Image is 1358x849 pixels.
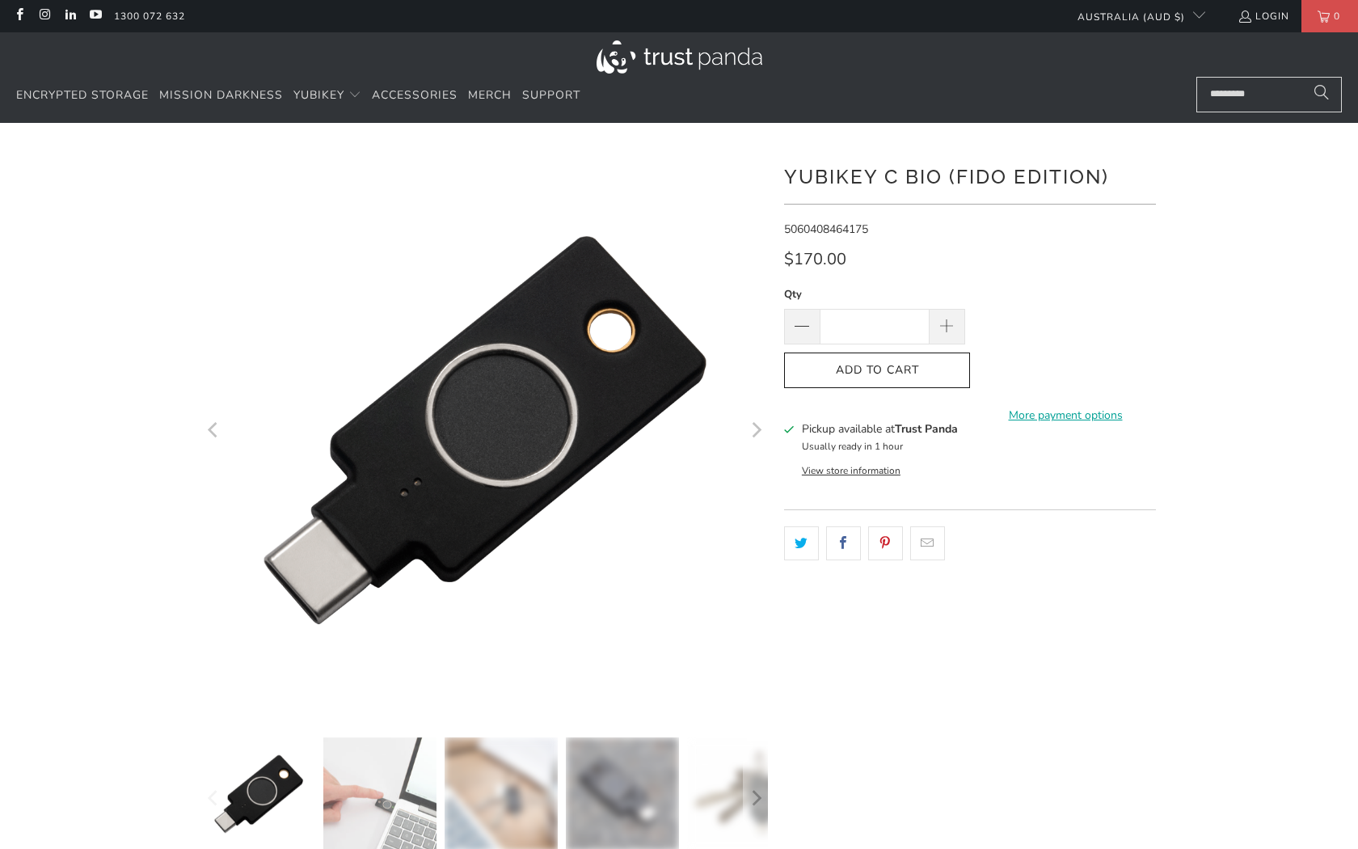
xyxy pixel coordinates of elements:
[784,159,1156,192] h1: YubiKey C Bio (FIDO Edition)
[784,222,868,237] span: 5060408464175
[826,526,861,560] a: Share this on Facebook
[12,10,26,23] a: Trust Panda Australia on Facebook
[522,77,580,115] a: Support
[597,40,762,74] img: Trust Panda Australia
[201,147,227,713] button: Previous
[63,10,77,23] a: Trust Panda Australia on LinkedIn
[293,77,361,115] summary: YubiKey
[372,77,458,115] a: Accessories
[802,420,958,437] h3: Pickup available at
[802,464,900,477] button: View store information
[37,10,51,23] a: Trust Panda Australia on Instagram
[114,7,185,25] a: 1300 072 632
[801,364,953,378] span: Add to Cart
[88,10,102,23] a: Trust Panda Australia on YouTube
[372,87,458,103] span: Accessories
[910,526,945,560] a: Email this to a friend
[522,87,580,103] span: Support
[868,526,903,560] a: Share this on Pinterest
[784,353,970,389] button: Add to Cart
[743,147,769,713] button: Next
[1196,77,1342,112] input: Search...
[1238,7,1289,25] a: Login
[895,421,958,437] b: Trust Panda
[159,77,283,115] a: Mission Darkness
[16,87,149,103] span: Encrypted Storage
[16,77,149,115] a: Encrypted Storage
[468,87,512,103] span: Merch
[16,77,580,115] nav: Translation missing: en.navigation.header.main_nav
[202,147,768,713] img: YubiKey C Bio (FIDO Edition) - Trust Panda
[468,77,512,115] a: Merch
[784,526,819,560] a: Share this on Twitter
[293,87,344,103] span: YubiKey
[975,407,1156,424] a: More payment options
[159,87,283,103] span: Mission Darkness
[802,440,903,453] small: Usually ready in 1 hour
[784,285,965,303] label: Qty
[784,248,846,270] span: $170.00
[1301,77,1342,112] button: Search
